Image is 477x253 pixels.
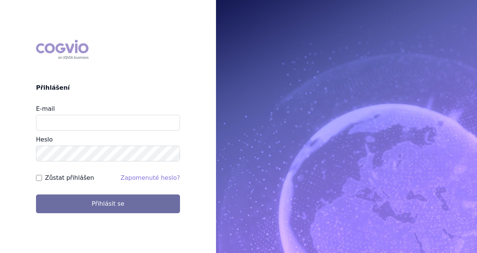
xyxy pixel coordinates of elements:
[36,105,55,112] label: E-mail
[36,40,88,59] div: COGVIO
[36,83,180,92] h2: Přihlášení
[36,136,52,143] label: Heslo
[36,194,180,213] button: Přihlásit se
[45,173,94,182] label: Zůstat přihlášen
[120,174,180,181] a: Zapomenuté heslo?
